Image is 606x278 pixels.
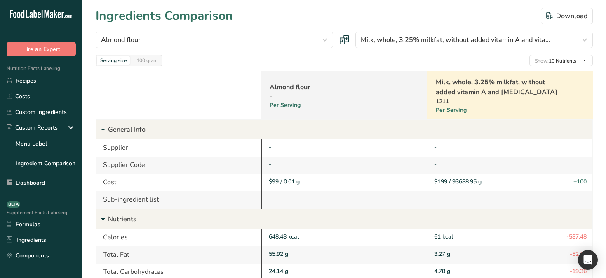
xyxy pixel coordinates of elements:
[97,56,130,65] div: Serving size
[96,229,261,246] div: Calories
[573,177,587,186] span: +100
[269,160,421,169] div: -
[270,101,397,109] div: Per Serving
[436,106,563,114] div: Per Serving
[133,56,161,65] div: 100 gram
[7,201,20,208] div: BETA
[546,11,587,21] div: Download
[261,246,427,264] div: 55.92 g
[96,157,261,174] div: Supplier Code
[535,58,576,64] span: 10 Nutrients
[270,82,397,92] a: Almond flour
[355,32,593,48] button: Milk, whole, 3.25% milkfat, without added vitamin A and vita...
[570,267,587,277] span: -19.36
[96,246,261,264] div: Total Fat
[96,7,233,25] h1: Ingredients Comparison
[427,246,592,264] div: 3.27 g
[7,123,58,132] div: Custom Reports
[436,97,563,106] div: 1211
[361,35,550,45] span: Milk, whole, 3.25% milkfat, without added vitamin A and vita...
[270,92,397,101] div: -
[566,232,587,242] span: -587.48
[578,250,598,270] div: Open Intercom Messenger
[96,191,261,208] div: Sub-ingredient list
[261,229,427,246] div: 648.48 kcal
[7,42,76,56] button: Hire an Expert
[269,143,421,151] div: -
[96,209,592,229] div: Nutrients
[434,160,587,169] div: -
[436,77,563,97] a: Milk, whole, 3.25% milkfat, without added vitamin A and [MEDICAL_DATA]
[96,139,261,157] div: Supplier
[541,8,593,24] button: Download
[96,120,592,139] div: General Info
[108,209,592,229] p: Nutrients
[101,35,141,45] span: Almond flour
[269,177,421,186] div: $99 / 0.01 g
[535,58,549,64] span: Show:
[434,177,587,186] div: $199 / 93688.95 g
[434,195,437,203] span: -
[434,143,587,151] div: -
[570,250,587,259] span: -52.65
[96,32,333,48] button: Almond flour
[96,174,261,191] div: Cost
[427,229,592,246] div: 61 kcal
[269,195,271,203] span: -
[108,120,592,139] p: General Info
[529,55,593,66] button: Show:10 Nutrients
